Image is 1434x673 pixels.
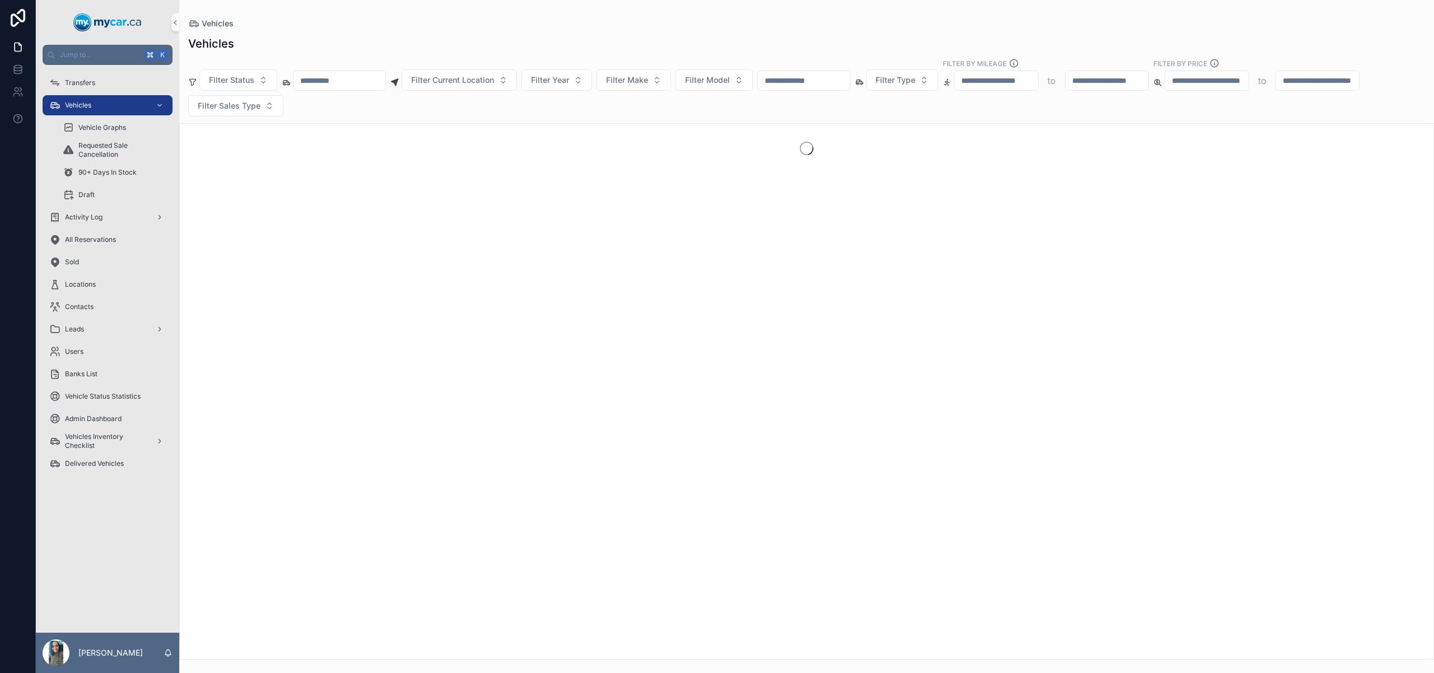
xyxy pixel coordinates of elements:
a: Delivered Vehicles [43,454,173,474]
button: Select Button [522,69,592,91]
span: Vehicles [65,101,91,110]
span: Sold [65,258,79,267]
a: Users [43,342,173,362]
span: Transfers [65,78,95,87]
a: Admin Dashboard [43,409,173,429]
span: Vehicle Graphs [78,123,126,132]
a: Contacts [43,297,173,317]
a: Locations [43,274,173,295]
button: Select Button [402,69,517,91]
p: to [1258,74,1267,87]
div: scrollable content [36,65,179,488]
img: App logo [73,13,142,31]
span: Delivered Vehicles [65,459,124,468]
span: Locations [65,280,96,289]
span: Vehicle Status Statistics [65,392,141,401]
a: Transfers [43,73,173,93]
a: 90+ Days In Stock [56,162,173,183]
span: Requested Sale Cancellation [78,141,161,159]
p: to [1047,74,1056,87]
a: Vehicle Status Statistics [43,386,173,406]
button: Jump to...K [43,45,173,65]
a: Vehicles Inventory Checklist [43,431,173,451]
span: All Reservations [65,235,116,244]
a: Activity Log [43,207,173,227]
span: Draft [78,190,95,199]
span: Activity Log [65,213,103,222]
span: Jump to... [60,50,140,59]
span: Contacts [65,302,94,311]
a: Banks List [43,364,173,384]
span: 90+ Days In Stock [78,168,137,177]
a: Vehicle Graphs [56,118,173,138]
a: Requested Sale Cancellation [56,140,173,160]
h1: Vehicles [188,36,234,52]
a: Leads [43,319,173,339]
button: Select Button [676,69,753,91]
label: FILTER BY PRICE [1153,58,1207,68]
span: K [158,50,167,59]
button: Select Button [597,69,671,91]
p: [PERSON_NAME] [78,647,143,658]
span: Leads [65,325,84,334]
button: Select Button [199,69,277,91]
span: Filter Make [606,74,648,86]
a: Vehicles [188,18,234,29]
span: Filter Sales Type [198,100,260,111]
span: Filter Year [531,74,569,86]
span: Vehicles [202,18,234,29]
span: Filter Status [209,74,254,86]
span: Filter Current Location [411,74,494,86]
a: Sold [43,252,173,272]
span: Banks List [65,370,97,378]
button: Select Button [866,69,938,91]
span: Admin Dashboard [65,414,122,423]
a: Vehicles [43,95,173,115]
span: Filter Model [685,74,730,86]
label: Filter By Mileage [943,58,1007,68]
button: Select Button [188,95,283,116]
span: Users [65,347,83,356]
span: Filter Type [876,74,915,86]
span: Vehicles Inventory Checklist [65,432,147,450]
a: Draft [56,185,173,205]
a: All Reservations [43,230,173,250]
